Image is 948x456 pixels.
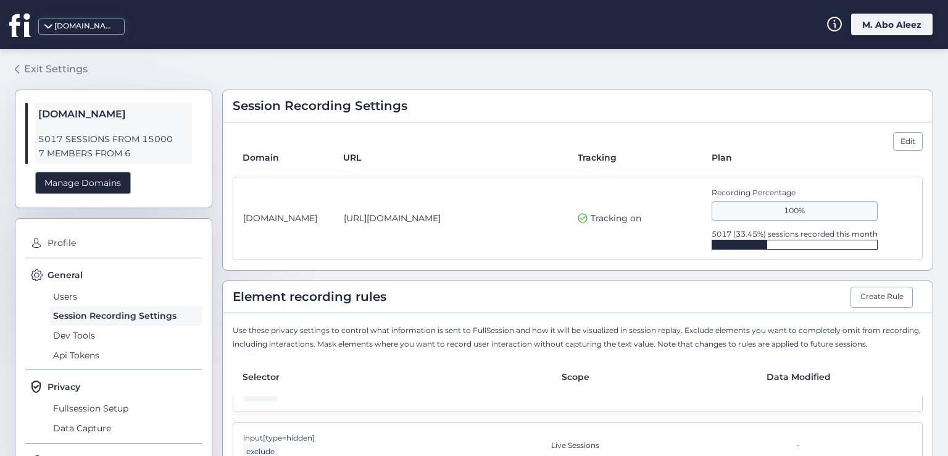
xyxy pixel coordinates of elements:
span: input[type=hidden] [243,433,315,444]
span: Live Sessions [551,440,599,452]
span: Users [50,287,202,306]
span: Data Capture [50,418,202,438]
div: Edit [893,132,923,151]
div: Tracking [578,151,712,164]
span: Fullsession Setup [50,399,202,418]
span: [DOMAIN_NAME] [38,106,189,122]
span: Api Tokens [50,345,202,365]
div: Data Modified [689,370,913,384]
span: Tracking on [591,211,641,225]
div: Selector [243,370,466,384]
span: [DOMAIN_NAME] [243,211,317,225]
div: Manage Domains [35,172,131,195]
div: Scope [466,370,689,384]
span: Privacy [48,380,80,394]
span: Recording Percentage [712,187,796,199]
span: 7 MEMBERS FROM 6 [38,146,189,161]
div: 100% [712,201,878,220]
span: Use these privacy settings to control what information is sent to FullSession and how it will be ... [233,326,921,348]
span: Element recording rules [233,287,386,306]
span: 5017 SESSIONS FROM 15000 [38,132,189,146]
button: Create Rule [850,287,913,308]
div: Plan [712,151,913,164]
div: - [689,440,912,452]
span: Session Recording Settings [233,96,407,116]
span: Dev Tools [50,326,202,345]
div: Domain [243,151,343,164]
span: [URL][DOMAIN_NAME] [344,211,441,225]
span: Profile [44,234,202,253]
div: [DOMAIN_NAME] [54,20,116,32]
div: Exit Settings [24,61,88,77]
a: Exit Settings [15,59,88,80]
div: URL [343,151,578,164]
span: General [48,268,83,282]
div: M. Abo Aleez [851,14,933,35]
span: 5017 (33.45%) sessions recorded this month [712,229,878,239]
span: Session Recording Settings [50,306,202,326]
